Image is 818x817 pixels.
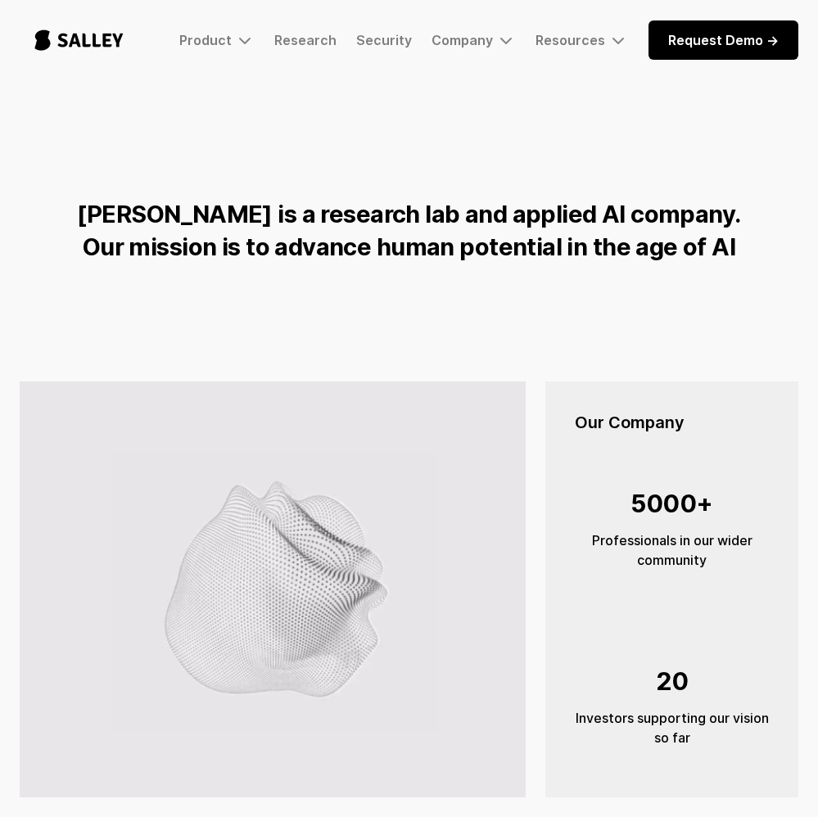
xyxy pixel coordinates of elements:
[575,708,769,747] div: Investors supporting our vision so far
[432,32,493,48] div: Company
[432,30,516,50] div: Company
[356,32,412,48] a: Security
[20,13,138,67] a: home
[179,32,232,48] div: Product
[77,200,740,261] strong: [PERSON_NAME] is a research lab and applied AI company. Our mission is to advance human potential...
[575,411,769,434] h5: Our Company
[575,659,769,703] div: 20
[649,20,798,60] a: Request Demo ->
[575,481,769,526] div: 5000+
[274,32,337,48] a: Research
[536,32,605,48] div: Resources
[536,30,628,50] div: Resources
[575,530,769,570] div: Professionals in our wider community
[179,30,255,50] div: Product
